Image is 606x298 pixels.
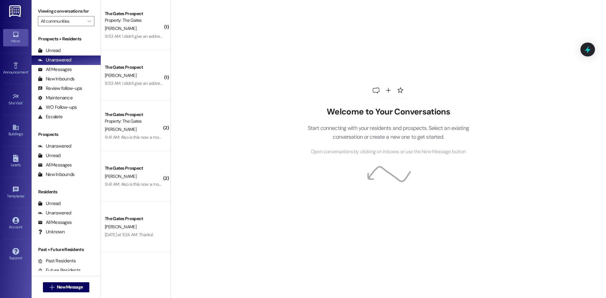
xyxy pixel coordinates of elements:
div: Future Residents [38,267,80,274]
span: • [24,193,25,197]
div: Residents [32,189,101,195]
div: Unknown [38,229,65,235]
i:  [50,285,54,290]
a: Account [3,215,28,232]
div: Unread [38,200,61,207]
div: 9:41 AM: Also is this now a monthly fee because unthought we paid for the entire semester? [105,181,272,187]
div: Unanswered [38,210,71,216]
div: The Gates Prospect [105,215,163,222]
button: New Message [43,282,90,292]
div: Review follow-ups [38,85,82,92]
div: Property: The Gates [105,118,163,125]
div: WO Follow-ups [38,104,77,111]
div: Past + Future Residents [32,246,101,253]
div: Prospects [32,131,101,138]
div: Unanswered [38,57,71,63]
div: All Messages [38,162,72,168]
a: Inbox [3,29,28,46]
span: [PERSON_NAME] [105,126,136,132]
div: [DATE] at 11:24 AM: Thanks! [105,232,153,237]
label: Viewing conversations for [38,6,94,16]
img: ResiDesk Logo [9,5,22,17]
a: Leads [3,153,28,170]
span: [PERSON_NAME] [105,73,136,78]
span: [PERSON_NAME] [105,173,136,179]
span: [PERSON_NAME] [105,224,136,230]
div: Unanswered [38,143,71,149]
a: Buildings [3,122,28,139]
div: Unread [38,152,61,159]
p: Start connecting with your residents and prospects. Select an existing conversation or create a n... [298,124,478,142]
input: All communities [41,16,84,26]
div: Unread [38,47,61,54]
div: The Gates Prospect [105,165,163,172]
a: Support [3,246,28,263]
div: New Inbounds [38,76,74,82]
h2: Welcome to Your Conversations [298,107,478,117]
div: The Gates Prospect [105,111,163,118]
span: • [28,69,29,73]
div: 9:53 AM: I didn't give an address so I can come pick it up! I'm here in [GEOGRAPHIC_DATA] :) [105,33,273,39]
div: 9:41 AM: Also is this now a monthly fee because unthought we paid for the entire semester? [105,134,272,140]
div: Property: The Gates [105,17,163,24]
span: • [23,100,24,104]
span: New Message [57,284,83,290]
div: All Messages [38,219,72,226]
div: 9:53 AM: I didn't give an address so I can come pick it up! I'm here in [GEOGRAPHIC_DATA] :) [105,80,273,86]
div: The Gates Prospect [105,64,163,71]
a: Templates • [3,184,28,201]
div: All Messages [38,66,72,73]
span: Open conversations by clicking on inboxes or use the New Message button [311,148,466,156]
div: Maintenance [38,95,73,101]
i:  [87,19,91,24]
div: Prospects + Residents [32,36,101,42]
div: Past Residents [38,258,76,264]
a: Site Visit • [3,91,28,108]
div: New Inbounds [38,171,74,178]
span: [PERSON_NAME] [105,26,136,31]
div: The Gates Prospect [105,10,163,17]
div: Escalate [38,114,62,120]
